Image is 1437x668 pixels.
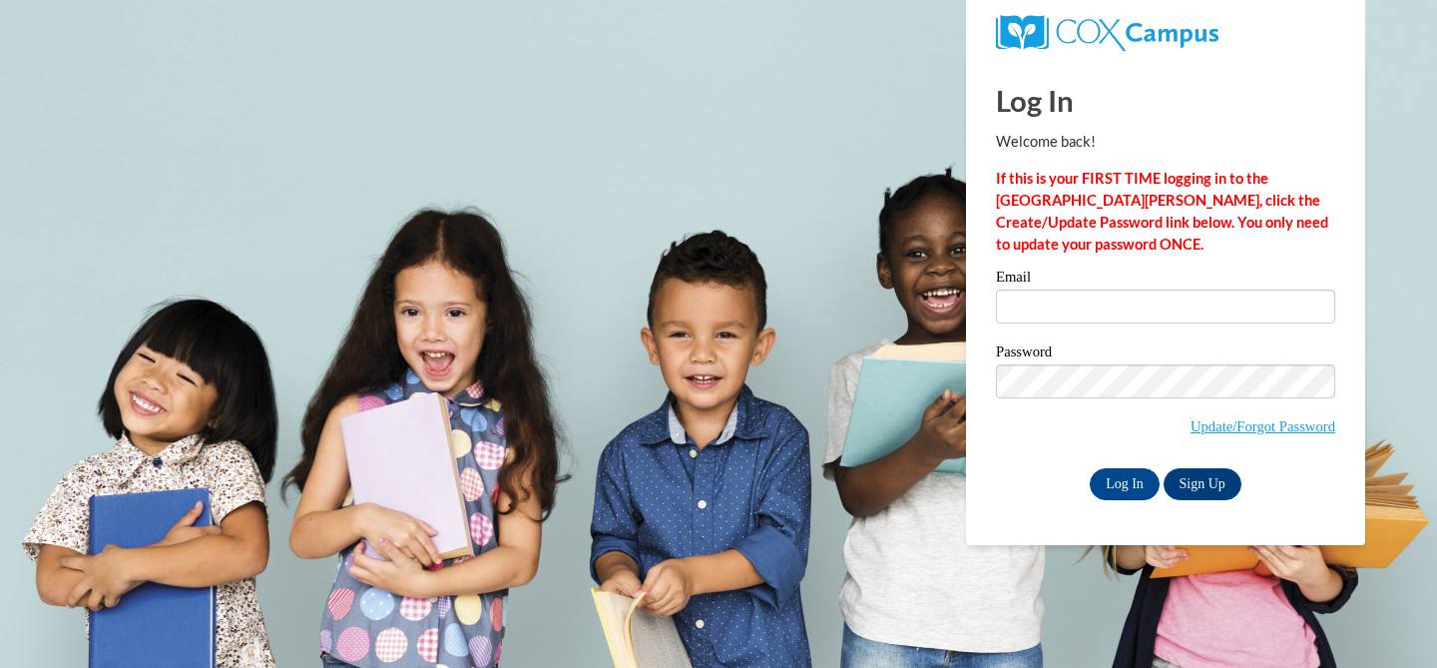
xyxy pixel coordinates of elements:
strong: If this is your FIRST TIME logging in to the [GEOGRAPHIC_DATA][PERSON_NAME], click the Create/Upd... [996,170,1328,253]
h1: Log In [996,80,1335,121]
a: Sign Up [1164,468,1241,500]
p: Welcome back! [996,131,1335,153]
a: COX Campus [996,23,1218,40]
a: Update/Forgot Password [1191,418,1335,434]
input: Log In [1090,468,1160,500]
label: Password [996,344,1335,364]
label: Email [996,270,1335,290]
img: COX Campus [996,15,1218,51]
